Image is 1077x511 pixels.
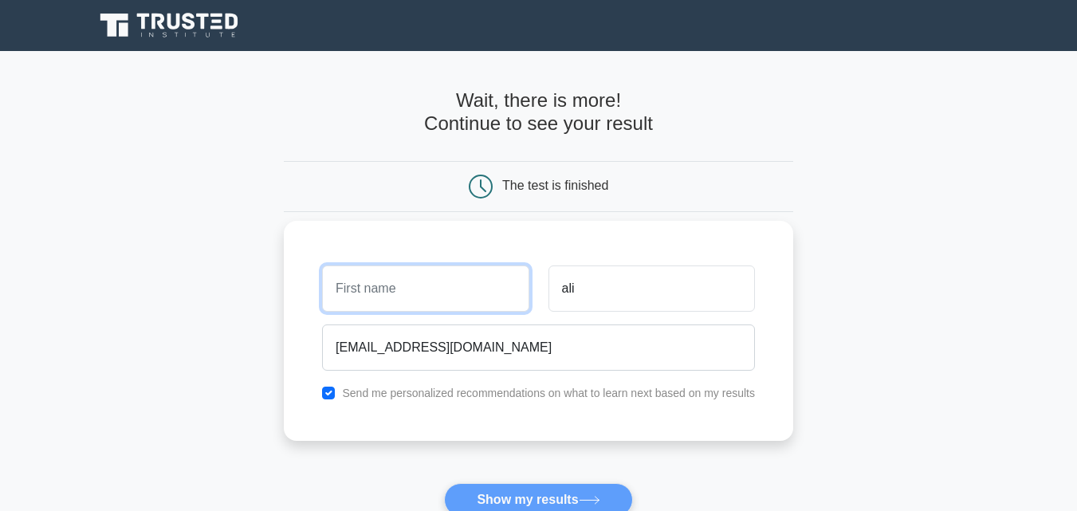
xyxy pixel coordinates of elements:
input: Email [322,324,755,371]
input: First name [322,265,529,312]
div: The test is finished [502,179,608,192]
h4: Wait, there is more! Continue to see your result [284,89,793,136]
input: Last name [548,265,755,312]
label: Send me personalized recommendations on what to learn next based on my results [342,387,755,399]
